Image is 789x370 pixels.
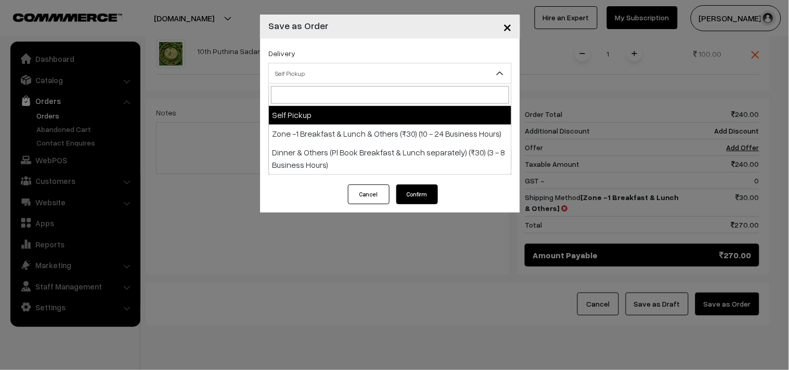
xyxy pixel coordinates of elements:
li: Dinner & Others (Pl Book Breakfast & Lunch separately) (₹30) (3 - 8 Business Hours) [269,143,511,175]
button: Confirm [396,184,438,204]
label: Delivery [268,48,295,59]
span: Self Pickup [269,64,511,83]
h4: Save as Order [268,19,328,33]
li: Zone -1 Breakfast & Lunch & Others (₹30) (10 - 24 Business Hours) [269,125,511,143]
span: Self Pickup [268,63,512,84]
button: Cancel [348,184,390,204]
span: × [503,17,512,36]
li: Self Pickup [269,106,511,125]
button: Close [495,10,520,43]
